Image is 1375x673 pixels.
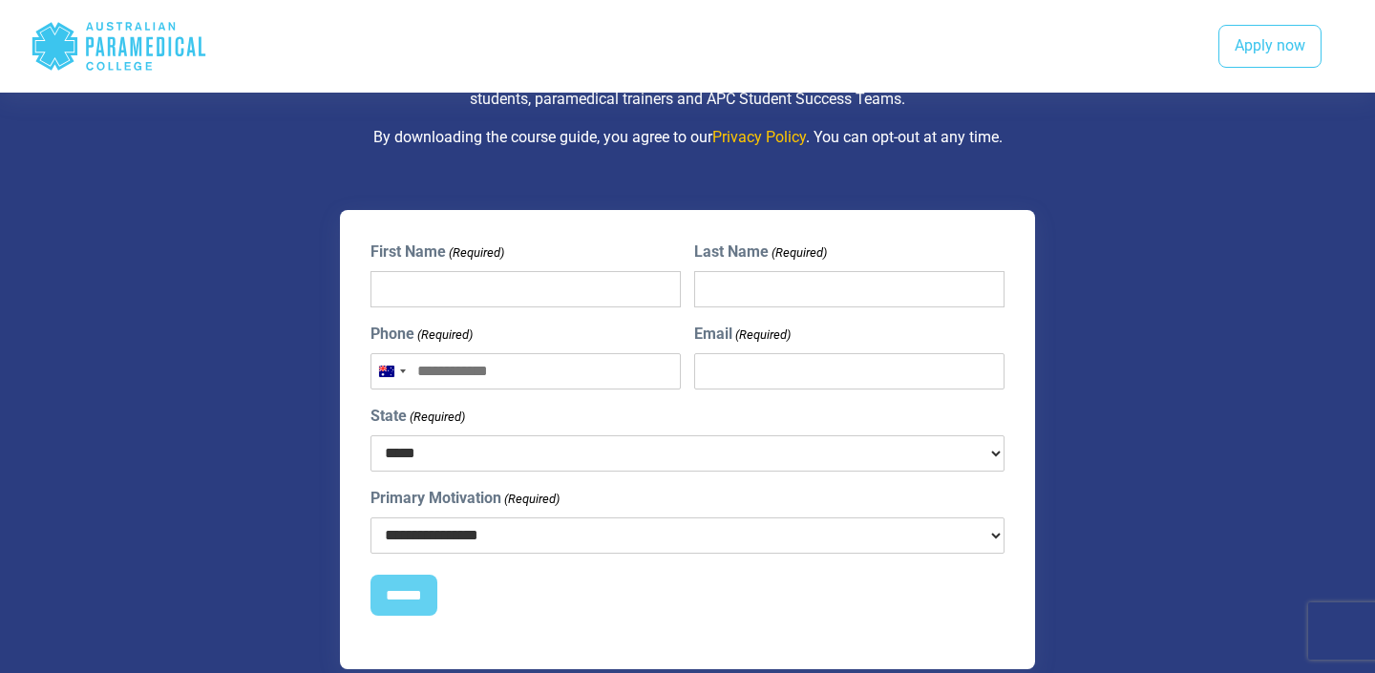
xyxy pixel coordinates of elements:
[370,487,560,510] label: Primary Motivation
[371,354,412,389] button: Selected country
[370,323,473,346] label: Phone
[129,126,1246,149] p: By downloading the course guide, you agree to our . You can opt-out at any time.
[503,490,561,509] span: (Required)
[409,408,466,427] span: (Required)
[694,241,827,263] label: Last Name
[31,15,207,77] div: Australian Paramedical College
[448,243,505,263] span: (Required)
[733,326,791,345] span: (Required)
[770,243,827,263] span: (Required)
[1218,25,1322,69] a: Apply now
[370,241,504,263] label: First Name
[712,128,806,146] a: Privacy Policy
[370,405,465,428] label: State
[416,326,474,345] span: (Required)
[694,323,791,346] label: Email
